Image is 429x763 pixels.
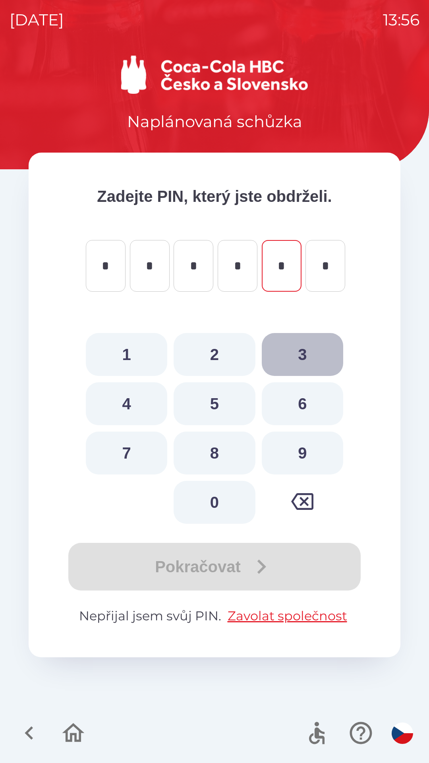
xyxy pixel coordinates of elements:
button: 1 [86,333,167,376]
button: 7 [86,432,167,474]
button: Zavolat společnost [224,606,350,626]
p: Naplánovaná schůzka [127,110,302,134]
button: 8 [174,432,255,474]
p: [DATE] [10,8,64,32]
button: 3 [262,333,343,376]
button: 9 [262,432,343,474]
img: cs flag [392,722,413,744]
button: 5 [174,382,255,425]
p: Zadejte PIN, který jste obdrželi. [60,184,369,208]
button: 0 [174,481,255,524]
p: 13:56 [383,8,419,32]
button: 6 [262,382,343,425]
button: 4 [86,382,167,425]
button: 2 [174,333,255,376]
img: Logo [29,56,400,94]
p: Nepřijal jsem svůj PIN. [60,606,369,626]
